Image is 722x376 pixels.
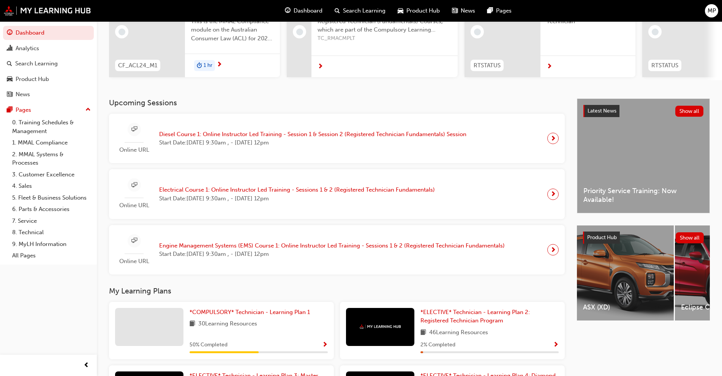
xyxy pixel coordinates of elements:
[16,44,39,53] div: Analytics
[577,225,674,320] a: ASX (XD)
[9,117,94,137] a: 0. Training Schedules & Management
[118,61,157,70] span: CF_ACL24_M1
[216,62,222,68] span: next-icon
[343,6,385,15] span: Search Learning
[7,30,13,36] span: guage-icon
[115,175,559,213] a: Online URLElectrical Course 1: Online Instructor Led Training - Sessions 1 & 2 (Registered Techni...
[652,29,659,35] span: learningRecordVerb_NONE-icon
[496,6,512,15] span: Pages
[197,61,202,71] span: duration-icon
[481,3,518,19] a: pages-iconPages
[190,308,313,317] a: *COMPULSORY* Technician - Learning Plan 1
[7,60,12,67] span: search-icon
[115,120,559,157] a: Online URLDiesel Course 1: Online Instructor Led Training - Session 1 & Session 2 (Registered Tec...
[9,149,94,169] a: 2. MMAL Systems & Processes
[9,180,94,192] a: 4. Sales
[3,103,94,117] button: Pages
[191,17,274,43] span: This is the MMAL Compliance module on the Australian Consumer Law (ACL) for 2024. Complete this m...
[429,328,488,338] span: 46 Learning Resources
[198,319,257,329] span: 30 Learning Resources
[131,125,137,134] span: sessionType_ONLINE_URL-icon
[318,63,323,70] span: next-icon
[420,341,455,349] span: 2 % Completed
[4,6,91,16] img: mmal
[446,3,481,19] a: news-iconNews
[398,6,403,16] span: car-icon
[3,57,94,71] a: Search Learning
[318,34,452,43] span: TC_RMACMPLT
[118,29,125,35] span: learningRecordVerb_NONE-icon
[420,328,426,338] span: book-icon
[115,201,153,210] span: Online URL
[190,309,310,316] span: *COMPULSORY* Technician - Learning Plan 1
[3,26,94,40] a: Dashboard
[285,6,291,16] span: guage-icon
[9,215,94,227] a: 7. Service
[9,227,94,238] a: 8. Technical
[487,6,493,16] span: pages-icon
[16,75,49,84] div: Product Hub
[583,105,703,117] a: Latest NewsShow all
[577,98,710,213] a: Latest NewsShow allPriority Service Training: Now Available!
[9,250,94,262] a: All Pages
[159,241,505,250] span: Engine Management Systems (EMS) Course 1: Online Instructor Led Training - Sessions 1 & 2 (Regist...
[583,232,704,244] a: Product HubShow all
[553,342,559,349] span: Show Progress
[588,108,616,114] span: Latest News
[84,361,89,370] span: prev-icon
[322,342,328,349] span: Show Progress
[3,87,94,102] a: News
[7,45,13,52] span: chart-icon
[16,106,31,114] div: Pages
[322,340,328,350] button: Show Progress
[115,146,153,154] span: Online URL
[708,6,716,15] span: MP
[420,308,559,325] a: *ELECTIVE* Technician - Learning Plan 2: Registered Technician Program
[159,138,466,147] span: Start Date: [DATE] 9:30am , - [DATE] 12pm
[406,6,440,15] span: Product Hub
[550,189,556,200] span: next-icon
[9,137,94,149] a: 1. MMAL Compliance
[296,29,303,35] span: learningRecordVerb_NONE-icon
[335,6,340,16] span: search-icon
[675,106,704,117] button: Show all
[85,105,91,115] span: up-icon
[159,250,505,259] span: Start Date: [DATE] 9:30am , - [DATE] 12pm
[474,29,481,35] span: learningRecordVerb_NONE-icon
[7,107,13,114] span: pages-icon
[9,169,94,181] a: 3. Customer Excellence
[279,3,329,19] a: guage-iconDashboard
[420,309,530,324] span: *ELECTIVE* Technician - Learning Plan 2: Registered Technician Program
[461,6,475,15] span: News
[583,187,703,204] span: Priority Service Training: Now Available!
[115,231,559,269] a: Online URLEngine Management Systems (EMS) Course 1: Online Instructor Led Training - Sessions 1 &...
[159,130,466,139] span: Diesel Course 1: Online Instructor Led Training - Session 1 & Session 2 (Registered Technician Fu...
[9,203,94,215] a: 6. Parts & Accessories
[294,6,322,15] span: Dashboard
[547,63,552,70] span: next-icon
[16,90,30,99] div: News
[131,236,137,246] span: sessionType_ONLINE_URL-icon
[3,41,94,56] a: Analytics
[359,324,401,329] img: mmal
[190,319,195,329] span: book-icon
[7,76,13,83] span: car-icon
[9,238,94,250] a: 9. MyLH Information
[109,287,565,295] h3: My Learning Plans
[392,3,446,19] a: car-iconProduct Hub
[705,4,718,17] button: MP
[109,98,565,107] h3: Upcoming Sessions
[131,181,137,190] span: sessionType_ONLINE_URL-icon
[550,244,556,255] span: next-icon
[553,340,559,350] button: Show Progress
[329,3,392,19] a: search-iconSearch Learning
[159,194,435,203] span: Start Date: [DATE] 9:30am , - [DATE] 12pm
[3,72,94,86] a: Product Hub
[587,234,617,241] span: Product Hub
[7,91,13,98] span: news-icon
[15,59,58,68] div: Search Learning
[676,232,704,243] button: Show all
[9,192,94,204] a: 5. Fleet & Business Solutions
[115,257,153,266] span: Online URL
